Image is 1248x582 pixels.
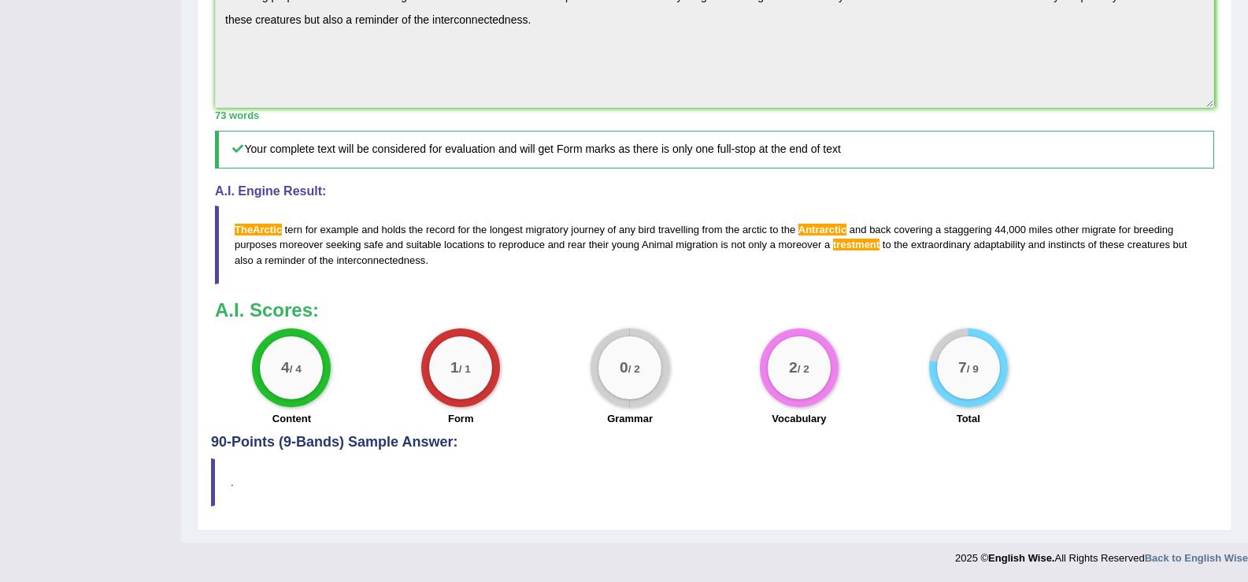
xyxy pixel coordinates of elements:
blockquote: , . [215,206,1214,284]
span: staggering [944,224,992,235]
span: breeding [1134,224,1174,235]
big: 4 [281,359,290,376]
span: locations [444,239,484,250]
span: for [1119,224,1131,235]
big: 2 [789,359,798,376]
span: reproduce [498,239,545,250]
span: migration [676,239,717,250]
span: safe [364,239,383,250]
span: tern [285,224,302,235]
span: rear [568,239,586,250]
blockquote: . [211,458,1218,506]
label: Total [957,411,980,426]
span: arctic [743,224,767,235]
span: to [770,224,779,235]
span: and [548,239,565,250]
label: Vocabulary [772,411,826,426]
span: 44 [994,224,1005,235]
span: a [770,239,776,250]
span: of [1088,239,1097,250]
span: instincts [1048,239,1085,250]
span: moreover [779,239,822,250]
span: but [1173,239,1187,250]
strong: English Wise. [988,552,1054,564]
span: the [409,224,423,235]
span: journey [571,224,605,235]
span: example [320,224,358,235]
span: migratory [525,224,568,235]
span: Possible spelling mistake found. (did you mean: The Arctic) [235,224,282,235]
span: Animal [642,239,673,250]
h4: A.I. Engine Result: [215,184,1214,198]
span: purposes [235,239,276,250]
span: and [850,224,867,235]
small: / 2 [798,363,809,375]
big: 7 [958,359,967,376]
label: Grammar [607,411,653,426]
span: these [1099,239,1124,250]
span: the [725,224,739,235]
span: suitable [406,239,442,250]
span: also [235,254,254,266]
span: any [619,224,635,235]
span: only [748,239,767,250]
span: creatures [1128,239,1170,250]
div: 2025 © All Rights Reserved [955,543,1248,565]
span: and [361,224,379,235]
span: back [869,224,891,235]
span: extraordinary [911,239,971,250]
span: and [386,239,403,250]
span: the [472,224,487,235]
span: for [306,224,317,235]
span: reminder [265,254,305,266]
span: longest [490,224,523,235]
span: Possible spelling mistake found. (did you mean: treatment) [833,239,880,250]
span: is [720,239,728,250]
span: of [308,254,317,266]
label: Form [448,411,474,426]
span: interconnectedness [336,254,425,266]
small: / 9 [966,363,978,375]
span: their [589,239,609,250]
span: 000 [1009,224,1026,235]
span: the [320,254,334,266]
span: other [1056,224,1080,235]
b: A.I. Scores: [215,299,319,321]
span: moreover [280,239,323,250]
span: record [426,224,455,235]
big: 1 [450,359,459,376]
span: from [702,224,723,235]
span: seeking [326,239,361,250]
span: and [1028,239,1046,250]
span: a [256,254,261,266]
span: to [487,239,496,250]
span: migrate [1082,224,1116,235]
small: / 4 [290,363,302,375]
span: a [824,239,830,250]
div: 73 words [215,108,1214,123]
span: for [457,224,469,235]
small: / 2 [628,363,640,375]
small: / 1 [459,363,471,375]
span: not [731,239,745,250]
label: Content [272,411,311,426]
span: travelling [658,224,699,235]
h5: Your complete text will be considered for evaluation and will get Form marks as there is only one... [215,131,1214,168]
span: the [781,224,795,235]
span: adaptability [973,239,1025,250]
a: Back to English Wise [1145,552,1248,564]
span: of [608,224,617,235]
span: covering [894,224,932,235]
span: holds [382,224,406,235]
span: to [883,239,891,250]
span: bird [639,224,656,235]
big: 0 [620,359,628,376]
span: the [894,239,908,250]
span: young [612,239,639,250]
span: Possible spelling mistake found. (did you mean: Antarctic) [798,224,846,235]
span: a [935,224,941,235]
span: miles [1029,224,1053,235]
